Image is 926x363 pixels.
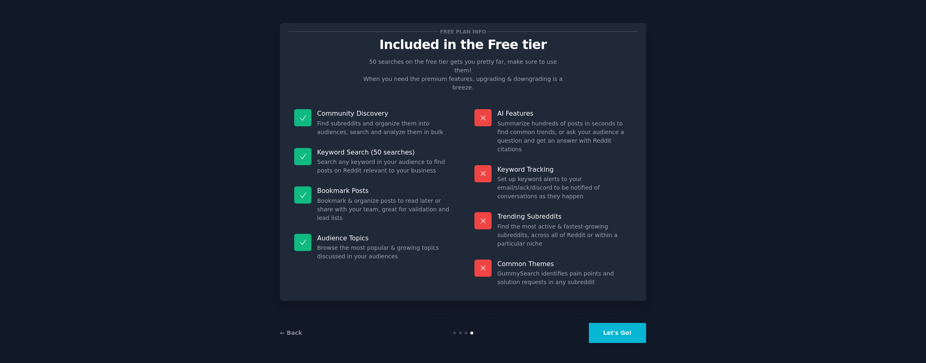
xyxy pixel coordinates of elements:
p: Trending Subreddits [497,212,632,221]
dd: Browse the most popular & growing topics discussed in your audiences [317,244,452,261]
p: Common Themes [497,260,632,268]
p: Audience Topics [317,234,452,242]
dd: Find subreddits and organize them into audiences, search and analyze them in bulk [317,119,452,137]
dd: Find the most active & fastest-growing subreddits, across all of Reddit or within a particular niche [497,222,632,248]
dd: Search any keyword in your audience to find posts on Reddit relevant to your business [317,158,452,175]
dd: Bookmark & organize posts to read later or share with your team, great for validation and lead lists [317,197,452,222]
dd: Summarize hundreds of posts in seconds to find common trends, or ask your audience a question and... [497,119,632,154]
p: Keyword Search (50 searches) [317,148,452,157]
dd: Set up keyword alerts to your email/slack/discord to be notified of conversations as they happen [497,175,632,201]
p: Community Discovery [317,109,452,118]
dd: GummySearch identifies pain points and solution requests in any subreddit [497,269,632,287]
p: 50 searches on the free tier gets you pretty far, make sure to use them! When you need the premiu... [360,58,566,92]
p: AI Features [497,109,632,118]
p: Bookmark Posts [317,186,452,195]
span: Free plan info [438,27,488,36]
a: ← Back [280,329,302,336]
p: Included in the Free tier [289,38,637,52]
button: Let's Go! [589,323,646,343]
p: Keyword Tracking [497,165,632,174]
